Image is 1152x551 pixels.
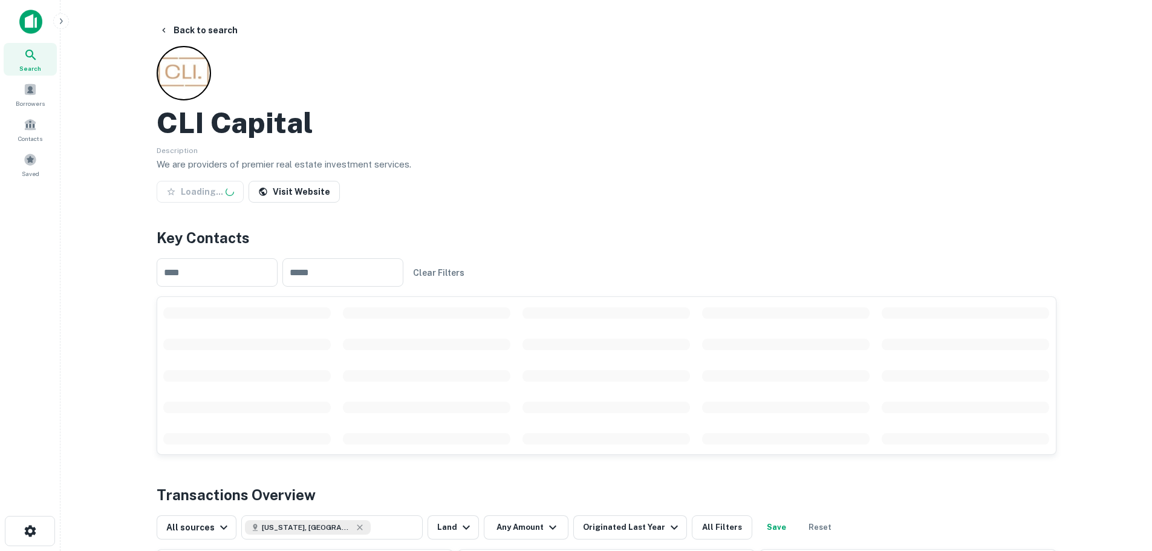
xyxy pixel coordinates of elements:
[428,515,479,540] button: Land
[157,515,236,540] button: All sources
[249,181,340,203] a: Visit Website
[157,227,1056,249] h4: Key Contacts
[157,484,316,506] h4: Transactions Overview
[16,99,45,108] span: Borrowers
[157,297,1056,454] div: scrollable content
[262,522,353,533] span: [US_STATE], [GEOGRAPHIC_DATA]
[18,134,42,143] span: Contacts
[4,113,57,146] a: Contacts
[157,146,198,155] span: Description
[757,515,796,540] button: Save your search to get updates of matches that match your search criteria.
[573,515,687,540] button: Originated Last Year
[484,515,568,540] button: Any Amount
[157,157,1056,172] p: We are providers of premier real estate investment services.
[692,515,752,540] button: All Filters
[19,10,42,34] img: capitalize-icon.png
[4,78,57,111] a: Borrowers
[4,148,57,181] a: Saved
[4,43,57,76] a: Search
[22,169,39,178] span: Saved
[157,105,313,140] h2: CLI Capital
[408,262,469,284] button: Clear Filters
[1092,416,1152,474] iframe: Chat Widget
[583,520,682,535] div: Originated Last Year
[801,515,839,540] button: Reset
[154,19,242,41] button: Back to search
[166,520,231,535] div: All sources
[19,64,41,73] span: Search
